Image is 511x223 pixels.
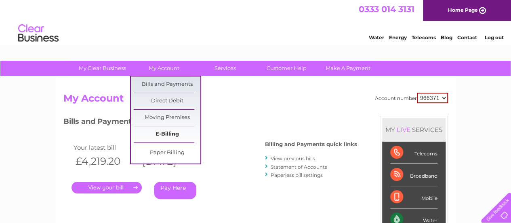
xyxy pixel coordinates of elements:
[441,34,452,40] a: Blog
[63,116,357,130] h3: Bills and Payments
[390,164,437,186] div: Broadband
[359,4,414,14] a: 0333 014 3131
[271,172,323,178] a: Paperless bill settings
[457,34,477,40] a: Contact
[315,61,381,76] a: Make A Payment
[390,186,437,208] div: Mobile
[63,93,448,108] h2: My Account
[69,61,136,76] a: My Clear Business
[65,4,447,39] div: Clear Business is a trading name of Verastar Limited (registered in [GEOGRAPHIC_DATA] No. 3667643...
[71,182,142,193] a: .
[271,155,315,161] a: View previous bills
[71,142,138,153] td: Your latest bill
[134,145,200,161] a: Paper Billing
[375,93,448,103] div: Account number
[369,34,384,40] a: Water
[71,153,138,170] th: £4,219.20
[395,126,412,134] div: LIVE
[484,34,503,40] a: Log out
[389,34,407,40] a: Energy
[134,93,200,109] a: Direct Debit
[134,126,200,142] a: E-Billing
[192,61,259,76] a: Services
[154,182,196,199] a: Pay Here
[134,110,200,126] a: Moving Premises
[253,61,320,76] a: Customer Help
[382,118,446,141] div: MY SERVICES
[134,76,200,93] a: Bills and Payments
[390,142,437,164] div: Telecoms
[412,34,436,40] a: Telecoms
[271,164,327,170] a: Statement of Accounts
[265,141,357,147] h4: Billing and Payments quick links
[18,21,59,46] img: logo.png
[130,61,197,76] a: My Account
